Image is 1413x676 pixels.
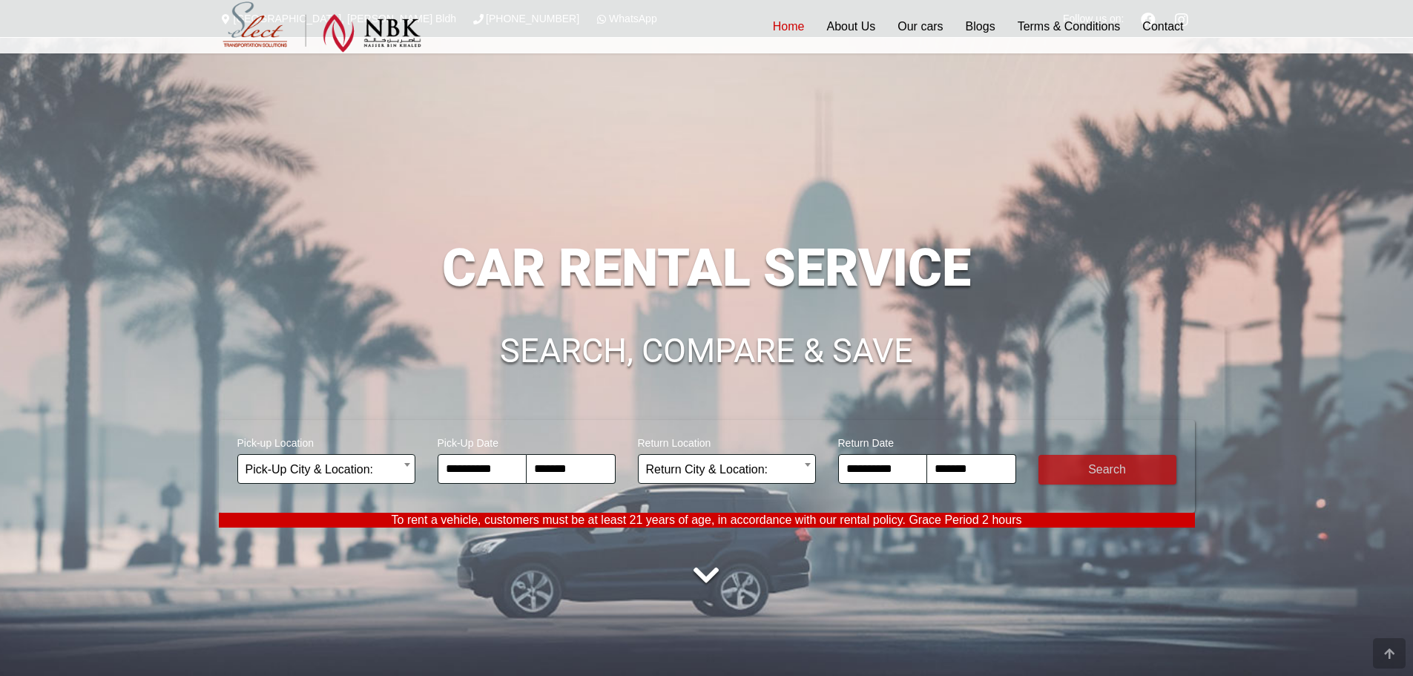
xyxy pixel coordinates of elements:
span: Return Date [838,427,1016,454]
img: Select Rent a Car [223,1,421,53]
p: To rent a vehicle, customers must be at least 21 years of age, in accordance with our rental poli... [219,513,1195,528]
span: Return Location [638,427,816,454]
span: Pick-Up City & Location: [246,455,407,485]
div: Go to top [1373,638,1406,669]
span: Pick-Up City & Location: [237,454,415,484]
span: Return City & Location: [646,455,808,485]
h1: SEARCH, COMPARE & SAVE [219,334,1195,368]
span: Return City & Location: [638,454,816,484]
span: Pick-up Location [237,427,415,454]
span: Pick-Up Date [438,427,616,454]
h1: CAR RENTAL SERVICE [219,242,1195,294]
